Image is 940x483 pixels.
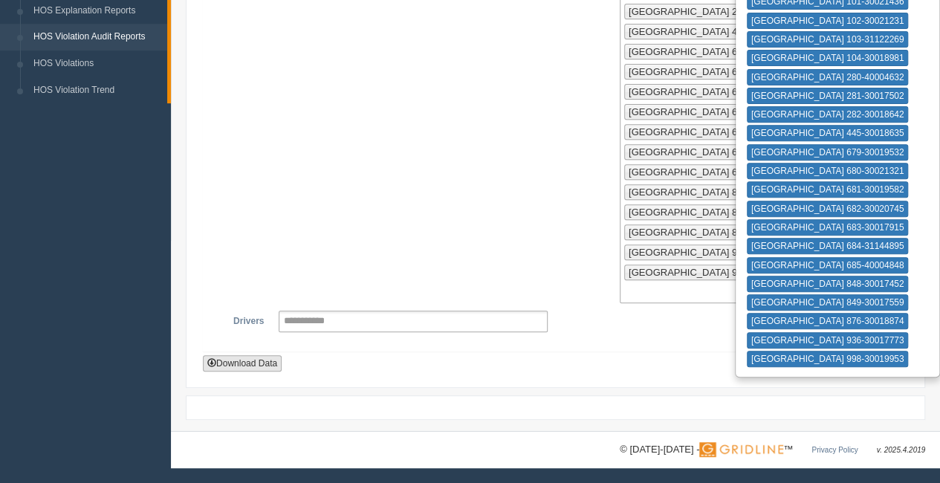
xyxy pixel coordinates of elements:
button: Download Data [203,355,282,372]
span: [GEOGRAPHIC_DATA] 849-30017559 [629,207,794,218]
button: [GEOGRAPHIC_DATA] 445-30018635 [747,125,909,141]
button: [GEOGRAPHIC_DATA] 683-30017915 [747,219,909,236]
a: HOS Violation Audit Reports [27,24,167,51]
span: [GEOGRAPHIC_DATA] 685-40004848 [629,166,794,178]
button: [GEOGRAPHIC_DATA] 876-30018874 [747,313,909,329]
span: [GEOGRAPHIC_DATA] 679-30019532 [629,46,794,57]
span: [GEOGRAPHIC_DATA] 876-30018874 [629,227,794,238]
button: [GEOGRAPHIC_DATA] 681-30019582 [747,181,909,198]
span: [GEOGRAPHIC_DATA] 998-30019953 [629,267,794,278]
button: [GEOGRAPHIC_DATA] 102-30021231 [747,13,909,29]
span: [GEOGRAPHIC_DATA] 681-30019582 [629,86,794,97]
a: HOS Violation Trend [27,77,167,104]
button: [GEOGRAPHIC_DATA] 282-30018642 [747,106,909,123]
span: [GEOGRAPHIC_DATA] 282-30018642 [629,6,794,17]
span: [GEOGRAPHIC_DATA] 683-30017915 [629,126,794,137]
span: [GEOGRAPHIC_DATA] 682-30020745 [629,106,794,117]
button: [GEOGRAPHIC_DATA] 103-31122269 [747,31,909,48]
button: [GEOGRAPHIC_DATA] 682-30020745 [747,201,909,217]
button: [GEOGRAPHIC_DATA] 998-30019953 [747,351,909,367]
button: [GEOGRAPHIC_DATA] 104-30018981 [747,50,909,66]
button: [GEOGRAPHIC_DATA] 684-31144895 [747,238,909,254]
button: [GEOGRAPHIC_DATA] 280-40004632 [747,69,909,85]
span: [GEOGRAPHIC_DATA] 848-30017452 [629,187,794,198]
a: HOS Violations [27,51,167,77]
span: [GEOGRAPHIC_DATA] 684-31144895 [629,146,794,158]
button: [GEOGRAPHIC_DATA] 679-30019532 [747,144,909,161]
button: [GEOGRAPHIC_DATA] 281-30017502 [747,88,909,104]
span: [GEOGRAPHIC_DATA] 680-30021321 [629,66,794,77]
img: Gridline [699,442,783,457]
button: [GEOGRAPHIC_DATA] 848-30017452 [747,276,909,292]
button: [GEOGRAPHIC_DATA] 685-40004848 [747,257,909,273]
button: [GEOGRAPHIC_DATA] 936-30017773 [747,332,909,349]
span: [GEOGRAPHIC_DATA] 936-30017773 [629,247,794,258]
span: [GEOGRAPHIC_DATA] 445-30018635 [629,26,794,37]
span: v. 2025.4.2019 [877,446,925,454]
button: [GEOGRAPHIC_DATA] 680-30021321 [747,163,909,179]
button: [GEOGRAPHIC_DATA] 849-30017559 [747,294,909,311]
a: Privacy Policy [811,446,858,454]
label: Drivers [215,311,271,328]
div: © [DATE]-[DATE] - ™ [620,442,925,458]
